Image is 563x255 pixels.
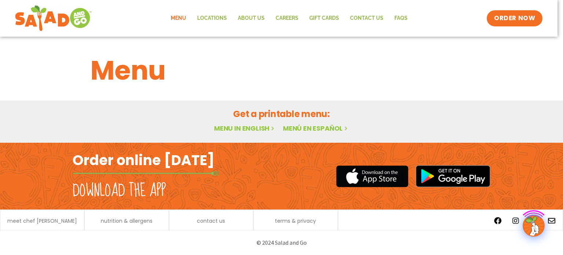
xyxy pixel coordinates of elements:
[192,10,232,27] a: Locations
[283,124,349,133] a: Menú en español
[7,218,77,223] a: meet chef [PERSON_NAME]
[494,14,535,23] span: ORDER NOW
[197,218,225,223] a: contact us
[73,151,214,169] h2: Order online [DATE]
[345,10,389,27] a: Contact Us
[275,218,316,223] a: terms & privacy
[73,181,166,201] h2: Download the app
[336,164,408,188] img: appstore
[270,10,304,27] a: Careers
[487,10,542,26] a: ORDER NOW
[416,165,490,187] img: google_play
[101,218,152,223] a: nutrition & allergens
[389,10,413,27] a: FAQs
[73,171,219,175] img: fork
[76,238,487,248] p: © 2024 Salad and Go
[232,10,270,27] a: About Us
[91,51,472,90] h1: Menu
[91,108,472,120] h2: Get a printable menu:
[214,124,276,133] a: Menu in English
[165,10,192,27] a: Menu
[304,10,345,27] a: GIFT CARDS
[165,10,413,27] nav: Menu
[15,4,92,33] img: new-SAG-logo-768×292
